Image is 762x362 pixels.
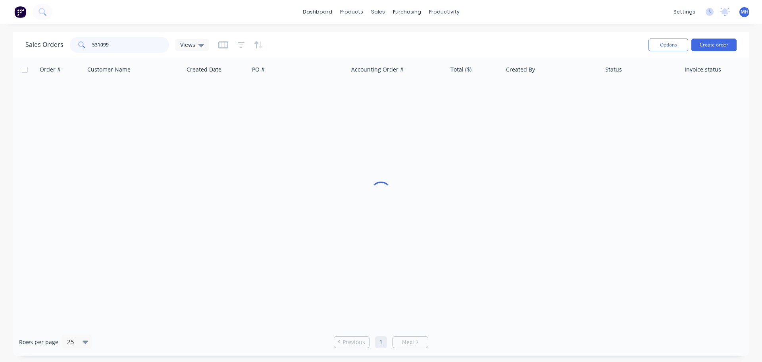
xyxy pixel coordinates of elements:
[393,338,428,346] a: Next page
[334,338,369,346] a: Previous page
[19,338,58,346] span: Rows per page
[252,66,265,74] div: PO #
[691,39,737,51] button: Create order
[375,336,387,348] a: Page 1 is your current page
[450,66,471,74] div: Total ($)
[331,336,431,348] ul: Pagination
[670,6,699,18] div: settings
[506,66,535,74] div: Created By
[425,6,464,18] div: productivity
[389,6,425,18] div: purchasing
[741,8,749,15] span: MH
[367,6,389,18] div: sales
[299,6,336,18] a: dashboard
[40,66,61,74] div: Order #
[87,66,131,74] div: Customer Name
[351,66,404,74] div: Accounting Order #
[25,41,63,48] h1: Sales Orders
[685,66,721,74] div: Invoice status
[92,37,169,53] input: Search...
[187,66,221,74] div: Created Date
[336,6,367,18] div: products
[402,338,414,346] span: Next
[180,41,195,49] span: Views
[343,338,365,346] span: Previous
[648,39,688,51] button: Options
[605,66,622,74] div: Status
[14,6,26,18] img: Factory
